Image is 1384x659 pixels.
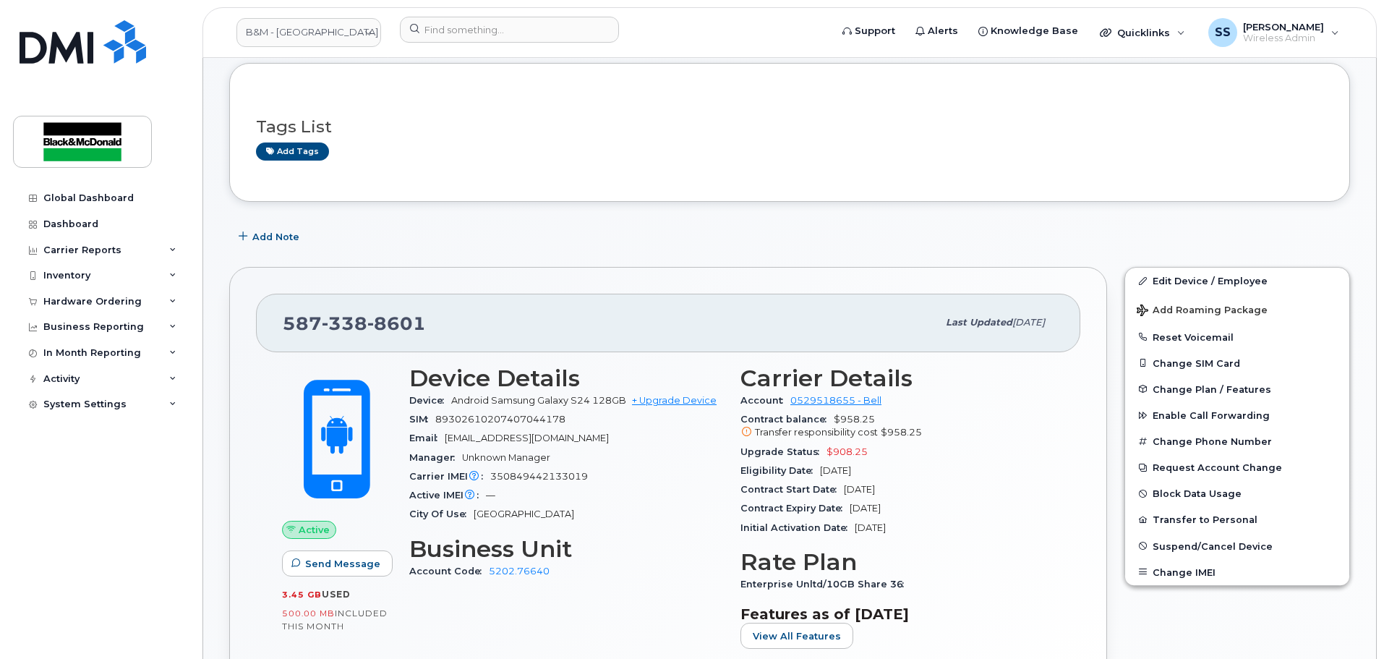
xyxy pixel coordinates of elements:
[1125,294,1349,324] button: Add Roaming Package
[409,471,490,482] span: Carrier IMEI
[991,24,1078,38] span: Knowledge Base
[1243,21,1324,33] span: [PERSON_NAME]
[1125,454,1349,480] button: Request Account Change
[1153,540,1273,551] span: Suspend/Cancel Device
[740,522,855,533] span: Initial Activation Date
[1125,402,1349,428] button: Enable Call Forwarding
[282,608,335,618] span: 500.00 MB
[881,427,922,438] span: $958.25
[409,490,486,501] span: Active IMEI
[283,313,426,334] span: 587
[820,465,851,476] span: [DATE]
[740,549,1054,575] h3: Rate Plan
[740,605,1054,623] h3: Features as of [DATE]
[400,17,619,43] input: Find something...
[409,414,435,425] span: SIM
[252,230,299,244] span: Add Note
[1125,533,1349,559] button: Suspend/Cancel Device
[1125,350,1349,376] button: Change SIM Card
[490,471,588,482] span: 350849442133019
[322,589,351,600] span: used
[905,17,968,46] a: Alerts
[409,509,474,519] span: City Of Use
[753,629,841,643] span: View All Features
[1137,305,1268,318] span: Add Roaming Package
[1125,376,1349,402] button: Change Plan / Features
[740,623,853,649] button: View All Features
[282,550,393,577] button: Send Message
[740,579,911,590] span: Enterprise Unltd/10GB Share 36
[755,427,878,438] span: Transfer responsibility cost
[486,490,495,501] span: —
[305,557,380,571] span: Send Message
[1125,428,1349,454] button: Change Phone Number
[322,313,367,334] span: 338
[855,522,886,533] span: [DATE]
[790,395,881,406] a: 0529518655 - Bell
[740,465,820,476] span: Eligibility Date
[1090,18,1195,47] div: Quicklinks
[409,566,489,577] span: Account Code
[451,395,626,406] span: Android Samsung Galaxy S24 128GB
[256,118,1323,136] h3: Tags List
[1125,506,1349,532] button: Transfer to Personal
[409,452,462,463] span: Manager
[740,503,850,514] span: Contract Expiry Date
[409,395,451,406] span: Device
[832,17,905,46] a: Support
[236,18,381,47] a: B&M - Alberta
[1012,317,1045,328] span: [DATE]
[1125,324,1349,350] button: Reset Voicemail
[740,414,1054,440] span: $958.25
[632,395,717,406] a: + Upgrade Device
[409,433,445,443] span: Email
[1117,27,1170,38] span: Quicklinks
[462,452,550,463] span: Unknown Manager
[489,566,550,577] a: 5202.76640
[844,484,875,495] span: [DATE]
[282,590,322,600] span: 3.45 GB
[1153,410,1270,421] span: Enable Call Forwarding
[229,224,312,250] button: Add Note
[409,365,723,391] h3: Device Details
[1125,480,1349,506] button: Block Data Usage
[1198,18,1349,47] div: Samantha Shandera
[855,24,895,38] span: Support
[256,143,329,161] a: Add tags
[740,414,834,425] span: Contract balance
[409,536,723,562] h3: Business Unit
[826,446,868,457] span: $908.25
[367,313,426,334] span: 8601
[946,317,1012,328] span: Last updated
[282,608,388,632] span: included this month
[740,395,790,406] span: Account
[299,523,330,537] span: Active
[850,503,881,514] span: [DATE]
[968,17,1088,46] a: Knowledge Base
[1215,24,1231,41] span: SS
[1125,559,1349,585] button: Change IMEI
[1243,33,1324,44] span: Wireless Admin
[740,446,826,457] span: Upgrade Status
[1125,268,1349,294] a: Edit Device / Employee
[928,24,958,38] span: Alerts
[445,433,609,443] span: [EMAIL_ADDRESS][DOMAIN_NAME]
[740,365,1054,391] h3: Carrier Details
[435,414,565,425] span: 89302610207407044178
[740,484,844,495] span: Contract Start Date
[1153,383,1271,394] span: Change Plan / Features
[474,509,574,519] span: [GEOGRAPHIC_DATA]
